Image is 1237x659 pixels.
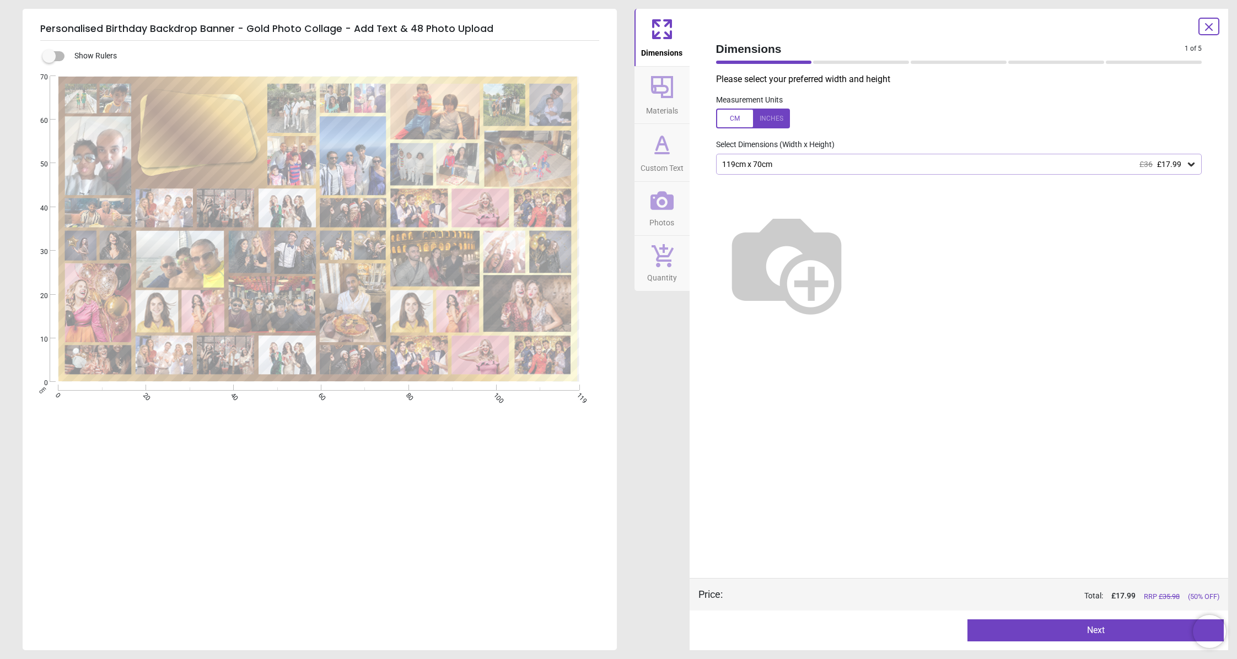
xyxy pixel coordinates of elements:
[646,100,678,117] span: Materials
[1185,44,1202,53] span: 1 of 5
[647,267,677,284] span: Quantity
[649,212,674,229] span: Photos
[634,67,690,124] button: Materials
[634,9,690,66] button: Dimensions
[1116,591,1136,600] span: 17.99
[634,124,690,181] button: Custom Text
[634,182,690,236] button: Photos
[1188,592,1219,602] span: (50% OFF)
[1144,592,1180,602] span: RRP
[1111,591,1136,602] span: £
[1139,160,1153,169] span: £36
[716,73,1211,85] p: Please select your preferred width and height
[1159,592,1180,601] span: £ 35.98
[1193,615,1226,648] iframe: Brevo live chat
[641,42,682,59] span: Dimensions
[967,619,1224,641] button: Next
[698,587,723,601] div: Price :
[40,18,599,41] h5: Personalised Birthday Backdrop Banner - Gold Photo Collage - Add Text & 48 Photo Upload
[739,591,1220,602] div: Total:
[1157,160,1181,169] span: £17.99
[49,50,617,63] div: Show Rulers
[721,160,1186,169] div: 119cm x 70cm
[641,158,684,174] span: Custom Text
[716,95,783,106] label: Measurement Units
[634,236,690,291] button: Quantity
[27,73,48,82] span: 70
[716,192,857,333] img: Helper for size comparison
[707,139,835,150] label: Select Dimensions (Width x Height)
[716,41,1185,57] span: Dimensions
